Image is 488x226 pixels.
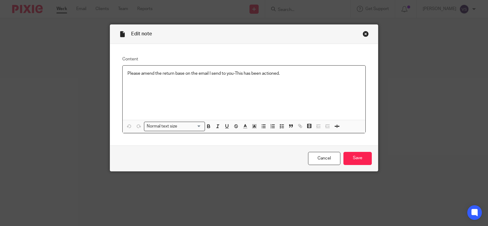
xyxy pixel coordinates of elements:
input: Save [343,152,372,165]
span: Edit note [131,31,152,36]
div: Search for option [144,122,205,131]
p: Please amend the return base on the email I send to you-This has been actioned. [127,70,361,77]
div: Close this dialog window [363,31,369,37]
a: Cancel [308,152,340,165]
input: Search for option [179,123,201,130]
label: Content [122,56,366,62]
span: Normal text size [145,123,179,130]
